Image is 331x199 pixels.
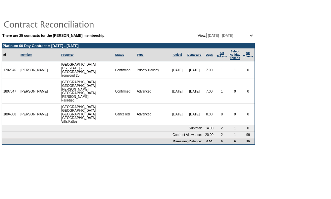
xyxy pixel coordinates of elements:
[242,125,255,132] td: 0
[2,138,203,144] td: Remaining Balance:
[187,53,202,56] a: Departure
[215,138,228,144] td: 0
[61,53,73,56] a: Property
[243,51,253,58] a: SGTokens
[203,79,215,104] td: 7.00
[2,61,19,79] td: 1702376
[172,53,182,56] a: Arrival
[215,61,228,79] td: 1
[2,125,203,132] td: Subtotal:
[2,132,203,138] td: Contract Allowance:
[169,104,185,125] td: [DATE]
[228,79,242,104] td: 0
[3,17,136,31] img: pgTtlContractReconciliation.gif
[165,33,254,38] td: View:
[135,104,169,125] td: Advanced
[60,61,114,79] td: [GEOGRAPHIC_DATA], [US_STATE] - [GEOGRAPHIC_DATA] Ironwood 25
[228,104,242,125] td: 0
[137,53,143,56] a: Type
[60,104,114,125] td: [GEOGRAPHIC_DATA], [GEOGRAPHIC_DATA] - [GEOGRAPHIC_DATA], [GEOGRAPHIC_DATA] Villa Kallos
[215,125,228,132] td: 2
[169,61,185,79] td: [DATE]
[203,138,215,144] td: 6.00
[186,61,203,79] td: [DATE]
[169,79,185,104] td: [DATE]
[203,104,215,125] td: 0.00
[228,138,242,144] td: 0
[228,125,242,132] td: 1
[2,79,19,104] td: 1807347
[215,104,228,125] td: 0
[215,79,228,104] td: 1
[186,104,203,125] td: [DATE]
[115,53,124,56] a: Status
[2,48,19,61] td: Id
[230,50,241,60] a: Select HolidayTokens
[242,132,255,138] td: 99
[242,79,255,104] td: 0
[186,79,203,104] td: [DATE]
[60,79,114,104] td: [GEOGRAPHIC_DATA], [GEOGRAPHIC_DATA] - [PERSON_NAME][GEOGRAPHIC_DATA][PERSON_NAME] Paradiso
[206,53,213,56] a: Days
[114,61,136,79] td: Confirmed
[2,33,106,37] b: There are 25 contracts for the [PERSON_NAME] membership:
[135,79,169,104] td: Advanced
[215,132,228,138] td: 2
[242,104,255,125] td: 0
[114,79,136,104] td: Confirmed
[228,61,242,79] td: 1
[217,51,227,58] a: ARTokens
[114,104,136,125] td: Cancelled
[203,132,215,138] td: 20.00
[2,43,255,48] td: Platinum 60 Day Contract :: [DATE] - [DATE]
[135,61,169,79] td: Priority Holiday
[2,104,19,125] td: 1804000
[19,61,49,79] td: [PERSON_NAME]
[242,61,255,79] td: 0
[228,132,242,138] td: 1
[242,138,255,144] td: 99
[203,125,215,132] td: 14.00
[19,104,49,125] td: [PERSON_NAME]
[21,53,32,56] a: Member
[19,79,49,104] td: [PERSON_NAME]
[203,61,215,79] td: 7.00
